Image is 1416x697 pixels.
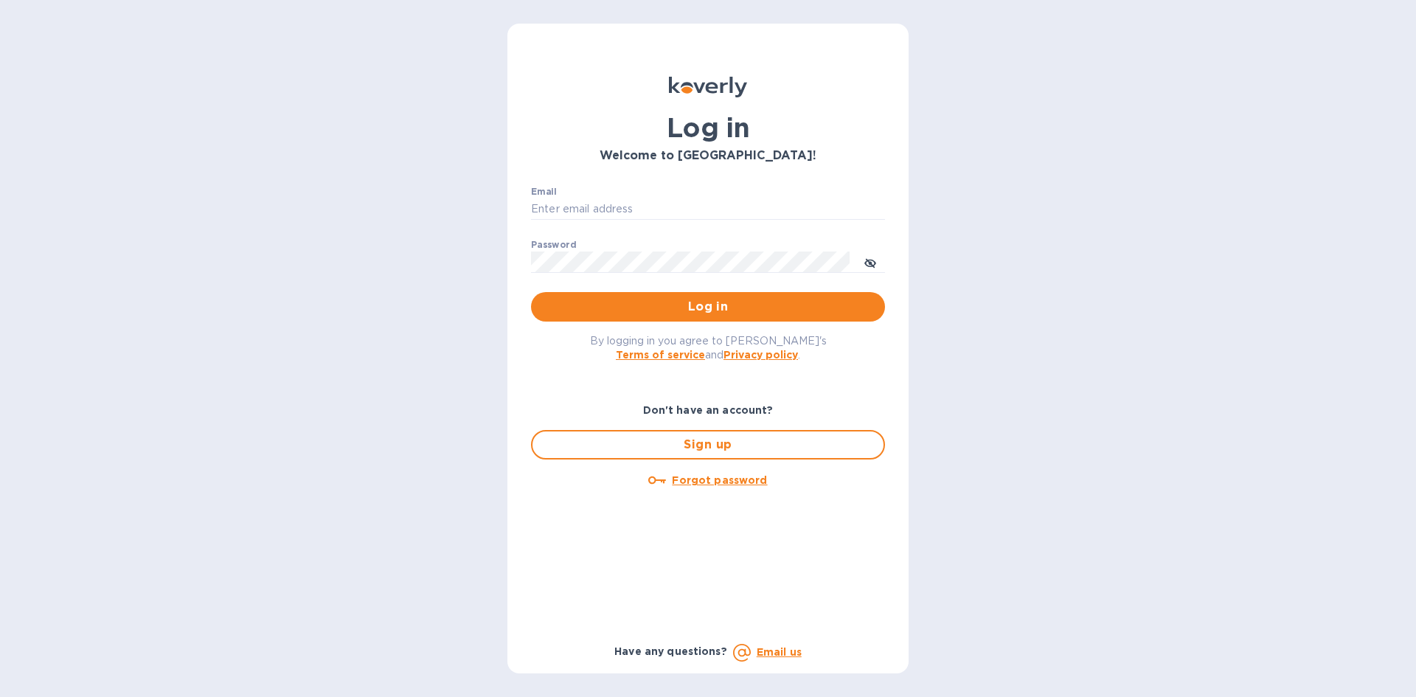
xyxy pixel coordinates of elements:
[757,646,802,658] a: Email us
[543,298,873,316] span: Log in
[531,198,885,221] input: Enter email address
[590,335,827,361] span: By logging in you agree to [PERSON_NAME]'s and .
[855,247,885,277] button: toggle password visibility
[672,474,767,486] u: Forgot password
[544,436,872,454] span: Sign up
[531,430,885,460] button: Sign up
[723,349,798,361] a: Privacy policy
[616,349,705,361] a: Terms of service
[531,292,885,322] button: Log in
[643,404,774,416] b: Don't have an account?
[531,240,576,249] label: Password
[531,187,557,196] label: Email
[531,112,885,143] h1: Log in
[669,77,747,97] img: Koverly
[531,149,885,163] h3: Welcome to [GEOGRAPHIC_DATA]!
[614,645,727,657] b: Have any questions?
